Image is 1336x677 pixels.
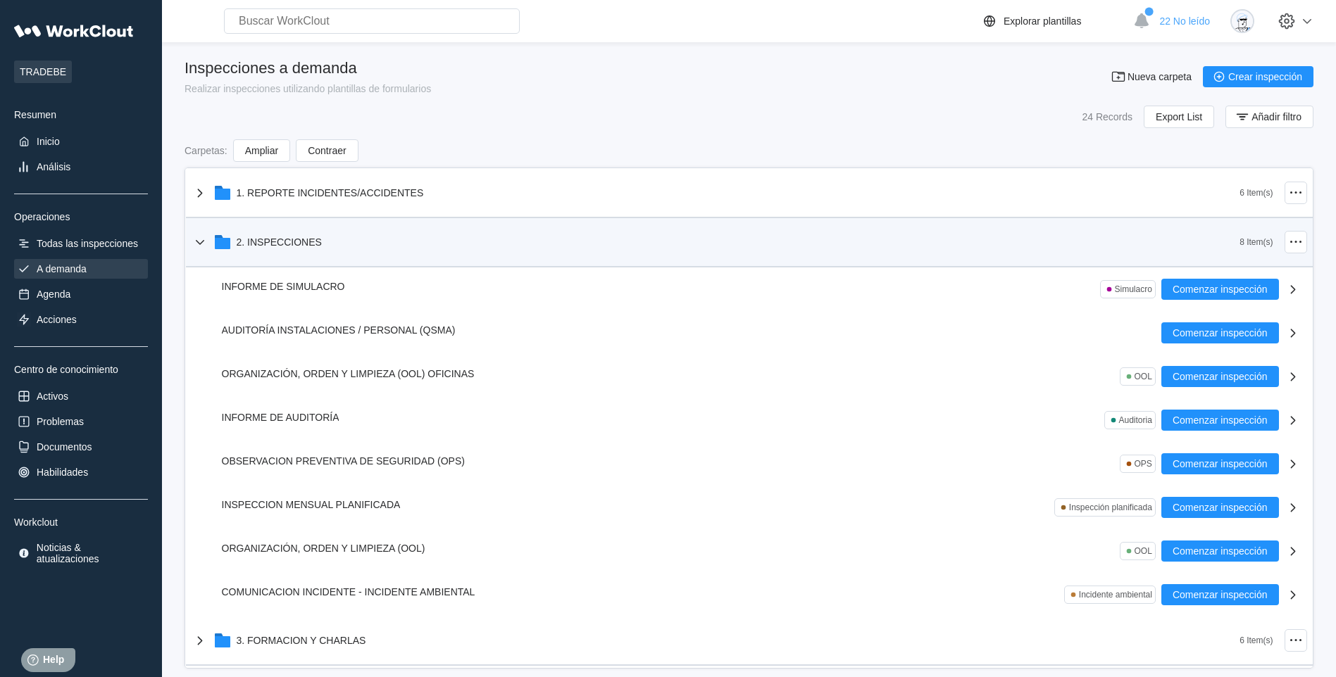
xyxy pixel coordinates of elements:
span: 22 No leído [1159,15,1210,27]
div: 2. INSPECCIONES [237,236,322,248]
div: 1. REPORTE INCIDENTES/ACCIDENTES [237,187,424,198]
div: Explorar plantillas [1004,15,1082,27]
button: Comenzar inspección [1161,540,1279,562]
div: Todas las inspecciones [37,238,138,249]
a: Análisis [14,157,148,177]
div: Noticias & atualizaciones [37,542,145,564]
a: Habilidades [14,462,148,482]
span: Export List [1156,112,1202,122]
div: Inicio [37,136,60,147]
input: Buscar WorkClout [224,8,520,34]
div: 8 Item(s) [1240,237,1273,247]
div: Incidente ambiental [1079,590,1152,600]
div: Workclout [14,517,148,528]
div: 24 Records [1082,111,1132,122]
div: OPS [1135,459,1152,469]
a: ORGANIZACIÓN, ORDEN Y LIMPIEZA (OOL)OOLComenzar inspección [211,529,1313,573]
button: Ampliar [233,139,290,162]
span: INFORME DE SIMULACRO [222,281,345,292]
span: Comenzar inspección [1173,372,1268,381]
span: Nueva carpeta [1128,72,1192,82]
a: INFORME DE SIMULACROSimulacroComenzar inspección [211,267,1313,311]
a: Todas las inspecciones [14,234,148,253]
a: COMUNICACION INCIDENTE - INCIDENTE AMBIENTALIncidente ambientalComenzar inspección [211,573,1313,616]
a: INSPECCION MENSUAL PLANIFICADAInspección planificadaComenzar inspección [211,486,1313,529]
div: Centro de conocimiento [14,364,148,375]
a: Acciones [14,310,148,329]
div: A demanda [37,263,87,274]
a: Inicio [14,132,148,151]
span: INSPECCION MENSUAL PLANIFICADA [222,499,401,510]
div: OOL [1135,372,1152,381]
span: INFORME DE AUDITORÍA [222,412,339,423]
div: Realizar inspecciones utilizando plantillas de formularios [185,83,431,94]
div: Problemas [37,416,84,427]
div: OOL [1135,546,1152,556]
span: Comenzar inspección [1173,415,1268,425]
button: Contraer [296,139,358,162]
span: Ampliar [245,146,278,156]
a: Problemas [14,412,148,431]
div: Simulacro [1115,284,1152,294]
span: COMUNICACION INCIDENTE - INCIDENTE AMBIENTAL [222,586,475,597]
div: Carpetas : [185,145,227,156]
a: Activos [14,386,148,406]
button: Export List [1144,106,1214,128]
button: Comenzar inspección [1161,279,1279,300]
div: Agenda [37,289,70,300]
span: ORGANIZACIÓN, ORDEN Y LIMPIEZA (OOL) [222,543,425,554]
img: clout-01.png [1230,9,1254,33]
a: Explorar plantillas [981,13,1127,30]
span: Crear inspección [1228,72,1302,82]
button: Comenzar inspección [1161,410,1279,431]
div: 6 Item(s) [1240,635,1273,645]
a: INFORME DE AUDITORÍAAuditoriaComenzar inspección [211,398,1313,442]
span: AUDITORÍA INSTALACIONES / PERSONAL (QSMA) [222,324,456,336]
button: Comenzar inspección [1161,497,1279,518]
div: Inspección planificada [1069,502,1152,512]
div: 6 Item(s) [1240,188,1273,198]
div: 3. FORMACION Y CHARLAS [237,635,366,646]
a: AUDITORÍA INSTALACIONES / PERSONAL (QSMA)Comenzar inspección [211,311,1313,355]
span: Comenzar inspección [1173,284,1268,294]
div: Auditoria [1119,415,1152,425]
a: OBSERVACION PREVENTIVA DE SEGURIDAD (OPS)OPSComenzar inspección [211,442,1313,486]
div: Inspecciones a demanda [185,59,431,77]
span: TRADEBE [14,61,72,83]
span: Comenzar inspección [1173,328,1268,338]
button: Comenzar inspección [1161,584,1279,605]
a: Agenda [14,284,148,304]
button: Nueva carpeta [1102,66,1203,87]
button: Comenzar inspección [1161,366,1279,387]
div: Operaciones [14,211,148,222]
div: Activos [37,391,68,402]
div: Documentos [37,441,92,453]
button: Crear inspección [1203,66,1313,87]
div: Habilidades [37,467,88,478]
span: Comenzar inspección [1173,546,1268,556]
button: Comenzar inspección [1161,322,1279,343]
a: Documentos [14,437,148,457]
span: ORGANIZACIÓN, ORDEN Y LIMPIEZA (OOL) OFICINAS [222,368,475,379]
button: Comenzar inspección [1161,453,1279,474]
span: OBSERVACION PREVENTIVA DE SEGURIDAD (OPS) [222,455,465,467]
span: Comenzar inspección [1173,502,1268,512]
a: Noticias & atualizaciones [14,539,148,567]
a: A demanda [14,259,148,279]
div: Acciones [37,314,77,325]
span: Añadir filtro [1251,112,1301,122]
span: Contraer [308,146,346,156]
div: Resumen [14,109,148,120]
span: Comenzar inspección [1173,459,1268,469]
a: ORGANIZACIÓN, ORDEN Y LIMPIEZA (OOL) OFICINASOOLComenzar inspección [211,355,1313,398]
div: Análisis [37,161,70,172]
button: Añadir filtro [1225,106,1313,128]
span: Comenzar inspección [1173,590,1268,600]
